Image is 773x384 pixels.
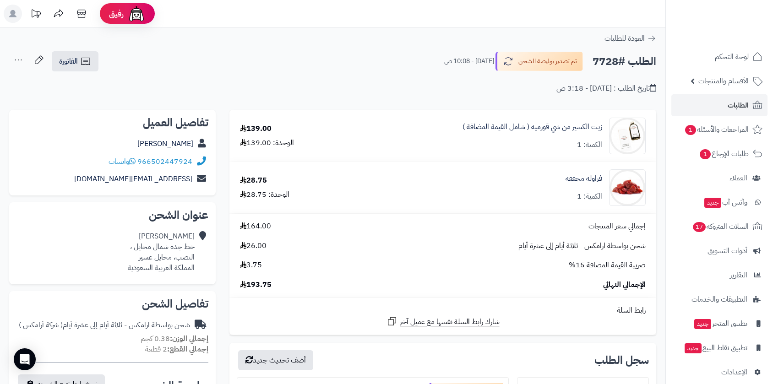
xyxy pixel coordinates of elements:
[594,355,649,366] h3: سجل الطلب
[704,198,721,208] span: جديد
[145,344,208,355] small: 2 قطعة
[109,156,136,167] a: واتساب
[463,122,602,132] a: زيت الكسير من شي قورميه ( شامل القيمة المضافة )
[238,350,313,370] button: أضف تحديث جديد
[19,320,190,330] div: شحن بواسطة ارامكس - ثلاثة أيام إلى عشرة أيام
[240,260,262,270] span: 3.75
[610,169,645,206] img: 397134d103844c377706ff22fc3c89b3f2e-90x90.jpg
[518,241,646,251] span: شحن بواسطة ارامكس - ثلاثة أيام إلى عشرة أيام
[127,5,146,23] img: ai-face.png
[684,341,747,354] span: تطبيق نقاط البيع
[671,337,768,359] a: تطبيق نقاط البيعجديد
[698,75,749,87] span: الأقسام والمنتجات
[684,123,749,136] span: المراجعات والأسئلة
[556,83,656,94] div: تاريخ الطلب : [DATE] - 3:18 ص
[137,156,192,167] a: 966502447924
[721,366,747,379] span: الإعدادات
[671,94,768,116] a: الطلبات
[170,333,208,344] strong: إجمالي الوزن:
[671,191,768,213] a: وآتس آبجديد
[14,348,36,370] div: Open Intercom Messenger
[74,173,192,184] a: [EMAIL_ADDRESS][DOMAIN_NAME]
[577,191,602,202] div: الكمية: 1
[671,46,768,68] a: لوحة التحكم
[693,222,706,232] span: 17
[671,216,768,238] a: السلات المتروكة17
[444,57,494,66] small: [DATE] - 10:08 ص
[400,317,500,327] span: شارك رابط السلة نفسها مع عميل آخر
[240,138,294,148] div: الوحدة: 139.00
[728,99,749,112] span: الطلبات
[715,50,749,63] span: لوحة التحكم
[691,293,747,306] span: التطبيقات والخدمات
[671,143,768,165] a: طلبات الإرجاع1
[671,288,768,310] a: التطبيقات والخدمات
[109,8,124,19] span: رفيق
[604,33,645,44] span: العودة للطلبات
[128,231,195,273] div: [PERSON_NAME] خط جده شمال محايل ، النصب، محايل عسير المملكة العربية السعودية
[730,269,747,281] span: التقارير
[700,149,711,159] span: 1
[699,147,749,160] span: طلبات الإرجاع
[692,220,749,233] span: السلات المتروكة
[566,173,602,184] a: فراوله مجففة
[240,280,272,290] span: 193.75
[729,172,747,184] span: العملاء
[671,264,768,286] a: التقارير
[240,241,267,251] span: 26.00
[671,313,768,335] a: تطبيق المتجرجديد
[240,189,289,200] div: الوحدة: 28.75
[24,5,47,25] a: تحديثات المنصة
[16,117,208,128] h2: تفاصيل العميل
[137,138,193,149] a: [PERSON_NAME]
[240,124,272,134] div: 139.00
[19,319,63,330] span: ( شركة أرامكس )
[16,210,208,221] h2: عنوان الشحن
[16,298,208,309] h2: تفاصيل الشحن
[604,33,656,44] a: العودة للطلبات
[671,167,768,189] a: العملاء
[240,221,271,232] span: 164.00
[711,24,764,43] img: logo-2.png
[685,125,696,135] span: 1
[694,319,711,329] span: جديد
[386,316,500,327] a: شارك رابط السلة نفسها مع عميل آخر
[495,52,583,71] button: تم تصدير بوليصة الشحن
[593,52,656,71] h2: الطلب #7728
[603,280,646,290] span: الإجمالي النهائي
[610,118,645,154] img: 1667489028-C7628D2A-21CB-4ECE-ABDA-869F195B5451-90x90.JPEG
[52,51,98,71] a: الفاتورة
[569,260,646,270] span: ضريبة القيمة المضافة 15%
[693,317,747,330] span: تطبيق المتجر
[685,343,702,353] span: جديد
[671,361,768,383] a: الإعدادات
[703,196,747,209] span: وآتس آب
[167,344,208,355] strong: إجمالي القطع:
[577,140,602,150] div: الكمية: 1
[141,333,208,344] small: 0.38 كجم
[240,175,267,186] div: 28.75
[588,221,646,232] span: إجمالي سعر المنتجات
[233,305,653,316] div: رابط السلة
[59,56,78,67] span: الفاتورة
[671,240,768,262] a: أدوات التسويق
[671,119,768,141] a: المراجعات والأسئلة1
[708,244,747,257] span: أدوات التسويق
